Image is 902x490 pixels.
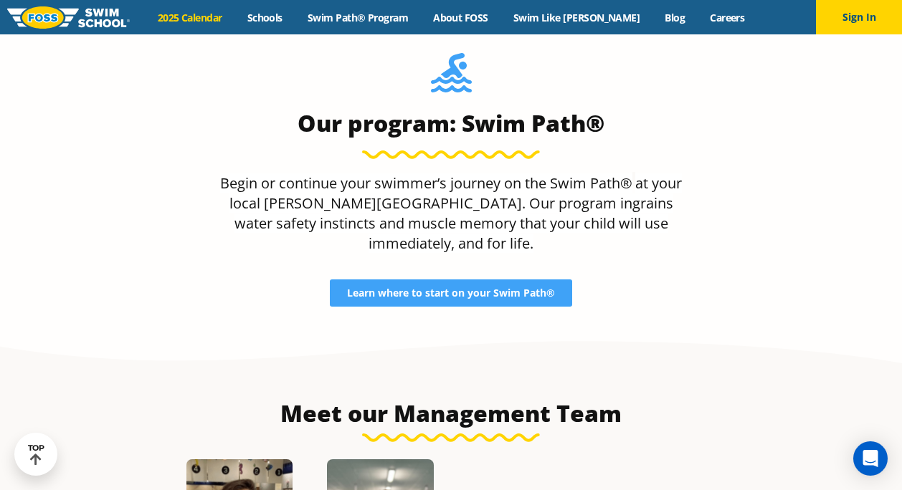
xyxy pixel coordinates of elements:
h3: Our program: Swim Path® [213,109,689,138]
img: FOSS Swim School Logo [7,6,130,29]
a: 2025 Calendar [145,11,234,24]
a: Swim Path® Program [295,11,420,24]
a: Learn where to start on your Swim Path® [330,279,572,307]
a: About FOSS [421,11,501,24]
span: at your local [PERSON_NAME][GEOGRAPHIC_DATA]. Our program ingrains water safety instincts and mus... [229,173,683,253]
span: Learn where to start on your Swim Path® [347,288,555,298]
span: Begin or continue your swimmer’s journey on the Swim Path® [220,173,632,193]
a: Blog [652,11,698,24]
a: Schools [234,11,295,24]
a: Careers [698,11,757,24]
div: Open Intercom Messenger [853,441,888,476]
a: Swim Like [PERSON_NAME] [500,11,652,24]
img: Foss-Location-Swimming-Pool-Person.svg [431,53,472,102]
div: TOP [28,443,44,466]
h3: Meet our Management Team [113,399,789,428]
